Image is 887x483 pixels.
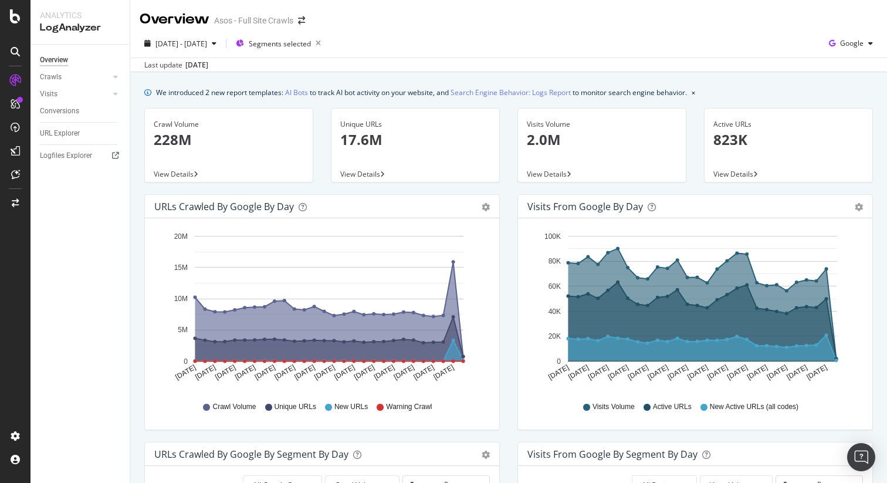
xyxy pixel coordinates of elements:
[451,86,571,99] a: Search Engine Behavior: Logs Report
[144,60,208,70] div: Last update
[713,169,753,179] span: View Details
[482,203,490,211] div: gear
[185,60,208,70] div: [DATE]
[824,34,878,53] button: Google
[293,363,316,381] text: [DATE]
[40,54,68,66] div: Overview
[726,363,749,381] text: [DATE]
[646,363,670,381] text: [DATE]
[482,451,490,459] div: gear
[40,21,120,35] div: LogAnalyzer
[174,232,188,241] text: 20M
[653,402,692,412] span: Active URLs
[154,228,490,391] svg: A chart.
[547,363,570,381] text: [DATE]
[214,363,237,381] text: [DATE]
[233,363,257,381] text: [DATE]
[140,34,221,53] button: [DATE] - [DATE]
[154,201,294,212] div: URLs Crawled by Google by day
[333,363,356,381] text: [DATE]
[155,39,207,49] span: [DATE] - [DATE]
[184,357,188,366] text: 0
[593,402,635,412] span: Visits Volume
[840,38,864,48] span: Google
[154,130,304,150] p: 228M
[766,363,789,381] text: [DATE]
[392,363,416,381] text: [DATE]
[549,258,561,266] text: 80K
[607,363,630,381] text: [DATE]
[527,228,863,391] svg: A chart.
[154,169,194,179] span: View Details
[194,363,217,381] text: [DATE]
[40,150,92,162] div: Logfiles Explorer
[786,363,809,381] text: [DATE]
[432,363,455,381] text: [DATE]
[340,130,490,150] p: 17.6M
[340,169,380,179] span: View Details
[40,127,121,140] a: URL Explorer
[805,363,828,381] text: [DATE]
[214,15,293,26] div: Asos - Full Site Crawls
[567,363,590,381] text: [DATE]
[373,363,396,381] text: [DATE]
[174,295,188,303] text: 10M
[212,402,256,412] span: Crawl Volume
[527,448,698,460] div: Visits from Google By Segment By Day
[549,332,561,340] text: 20K
[174,363,197,381] text: [DATE]
[557,357,561,366] text: 0
[549,308,561,316] text: 40K
[40,150,121,162] a: Logfiles Explorer
[40,127,80,140] div: URL Explorer
[334,402,368,412] span: New URLs
[156,86,687,99] div: We introduced 2 new report templates: to track AI bot activity on your website, and to monitor se...
[686,363,709,381] text: [DATE]
[666,363,689,381] text: [DATE]
[706,363,729,381] text: [DATE]
[140,9,209,29] div: Overview
[855,203,863,211] div: gear
[178,326,188,335] text: 5M
[386,402,432,412] span: Warning Crawl
[527,130,677,150] p: 2.0M
[746,363,769,381] text: [DATE]
[231,34,326,53] button: Segments selected
[40,9,120,21] div: Analytics
[275,402,316,412] span: Unique URLs
[527,119,677,130] div: Visits Volume
[710,402,798,412] span: New Active URLs (all codes)
[587,363,610,381] text: [DATE]
[144,86,873,99] div: info banner
[527,169,567,179] span: View Details
[40,71,110,83] a: Crawls
[40,105,121,117] a: Conversions
[174,264,188,272] text: 15M
[627,363,650,381] text: [DATE]
[527,201,643,212] div: Visits from Google by day
[549,282,561,291] text: 60K
[298,16,305,25] div: arrow-right-arrow-left
[313,363,336,381] text: [DATE]
[40,88,110,100] a: Visits
[40,54,121,66] a: Overview
[154,448,348,460] div: URLs Crawled by Google By Segment By Day
[249,39,311,49] span: Segments selected
[847,443,875,471] div: Open Intercom Messenger
[154,119,304,130] div: Crawl Volume
[340,119,490,130] div: Unique URLs
[40,71,62,83] div: Crawls
[713,130,864,150] p: 823K
[713,119,864,130] div: Active URLs
[544,232,561,241] text: 100K
[412,363,436,381] text: [DATE]
[40,88,57,100] div: Visits
[353,363,376,381] text: [DATE]
[689,84,698,101] button: close banner
[253,363,277,381] text: [DATE]
[40,105,79,117] div: Conversions
[285,86,308,99] a: AI Bots
[273,363,297,381] text: [DATE]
